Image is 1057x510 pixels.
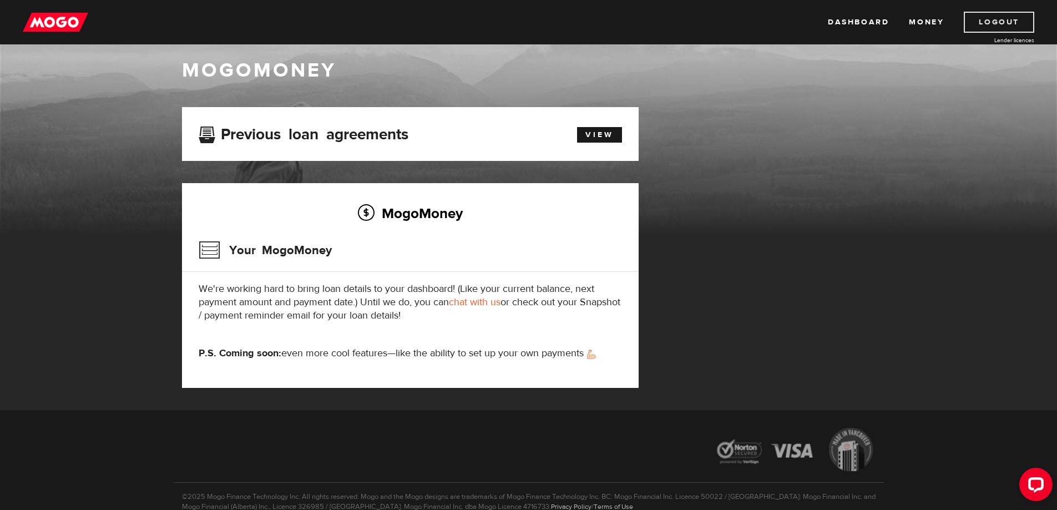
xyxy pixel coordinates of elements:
[706,420,884,482] img: legal-icons-92a2ffecb4d32d839781d1b4e4802d7b.png
[909,12,944,33] a: Money
[23,12,88,33] img: mogo_logo-11ee424be714fa7cbb0f0f49df9e16ec.png
[199,201,622,225] h2: MogoMoney
[1010,463,1057,510] iframe: LiveChat chat widget
[199,347,622,360] p: even more cool features—like the ability to set up your own payments
[964,12,1034,33] a: Logout
[951,36,1034,44] a: Lender licences
[449,296,500,309] a: chat with us
[577,127,622,143] a: View
[199,125,408,140] h3: Previous loan agreements
[182,59,876,82] h1: MogoMoney
[828,12,889,33] a: Dashboard
[587,350,596,359] img: strong arm emoji
[199,236,332,265] h3: Your MogoMoney
[199,282,622,322] p: We're working hard to bring loan details to your dashboard! (Like your current balance, next paym...
[199,347,281,360] strong: P.S. Coming soon:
